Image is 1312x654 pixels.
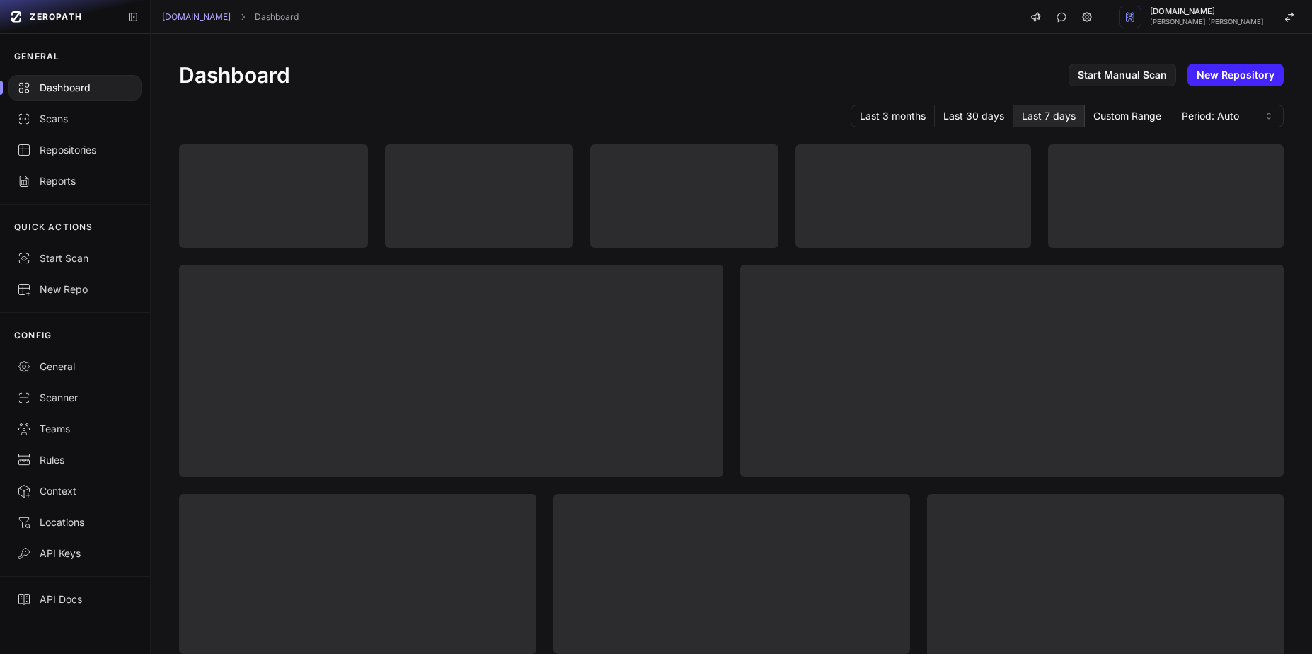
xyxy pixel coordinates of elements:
[14,51,59,62] p: GENERAL
[17,515,133,529] div: Locations
[1182,109,1239,123] span: Period: Auto
[17,546,133,561] div: API Keys
[17,484,133,498] div: Context
[162,11,299,23] nav: breadcrumb
[17,143,133,157] div: Repositories
[17,453,133,467] div: Rules
[162,11,231,23] a: [DOMAIN_NAME]
[1187,64,1284,86] a: New Repository
[1150,18,1264,25] span: [PERSON_NAME] [PERSON_NAME]
[17,422,133,436] div: Teams
[17,112,133,126] div: Scans
[255,11,299,23] a: Dashboard
[238,12,248,22] svg: chevron right,
[179,62,290,88] h1: Dashboard
[17,282,133,297] div: New Repo
[17,391,133,405] div: Scanner
[1013,105,1085,127] button: Last 7 days
[14,222,93,233] p: QUICK ACTIONS
[30,11,82,23] span: ZEROPATH
[17,251,133,265] div: Start Scan
[14,330,52,341] p: CONFIG
[6,6,116,28] a: ZEROPATH
[1069,64,1176,86] a: Start Manual Scan
[17,81,133,95] div: Dashboard
[17,174,133,188] div: Reports
[1085,105,1170,127] button: Custom Range
[17,592,133,607] div: API Docs
[851,105,935,127] button: Last 3 months
[1263,110,1274,122] svg: caret sort,
[1150,8,1264,16] span: [DOMAIN_NAME]
[17,360,133,374] div: General
[935,105,1013,127] button: Last 30 days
